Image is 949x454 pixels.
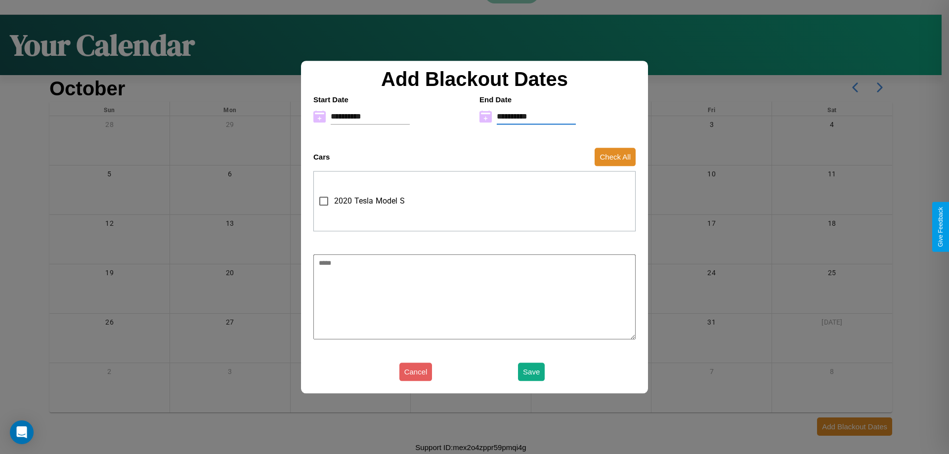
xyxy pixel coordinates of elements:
[10,420,34,444] div: Open Intercom Messenger
[334,195,405,207] span: 2020 Tesla Model S
[518,363,545,381] button: Save
[937,207,944,247] div: Give Feedback
[595,148,636,166] button: Check All
[313,153,330,161] h4: Cars
[479,95,636,104] h4: End Date
[313,95,470,104] h4: Start Date
[399,363,432,381] button: Cancel
[308,68,641,90] h2: Add Blackout Dates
